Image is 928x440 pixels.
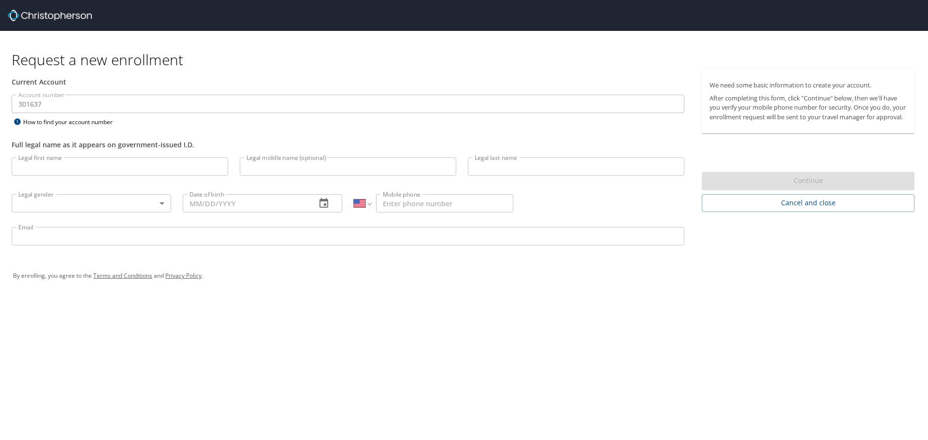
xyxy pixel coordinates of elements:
[8,10,92,21] img: cbt logo
[702,194,914,212] button: Cancel and close
[93,271,152,280] a: Terms and Conditions
[710,94,907,122] p: After completing this form, click "Continue" below, then we'll have you verify your mobile phone ...
[710,197,907,209] span: Cancel and close
[12,116,132,128] div: How to find your account number
[12,50,922,69] h1: Request a new enrollment
[183,194,308,213] input: MM/DD/YYYY
[376,194,513,213] input: Enter phone number
[165,271,202,280] a: Privacy Policy
[12,140,684,150] div: Full legal name as it appears on government-issued I.D.
[12,77,684,87] div: Current Account
[710,81,907,90] p: We need some basic information to create your account.
[12,194,171,213] div: ​
[13,264,915,288] div: By enrolling, you agree to the and .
